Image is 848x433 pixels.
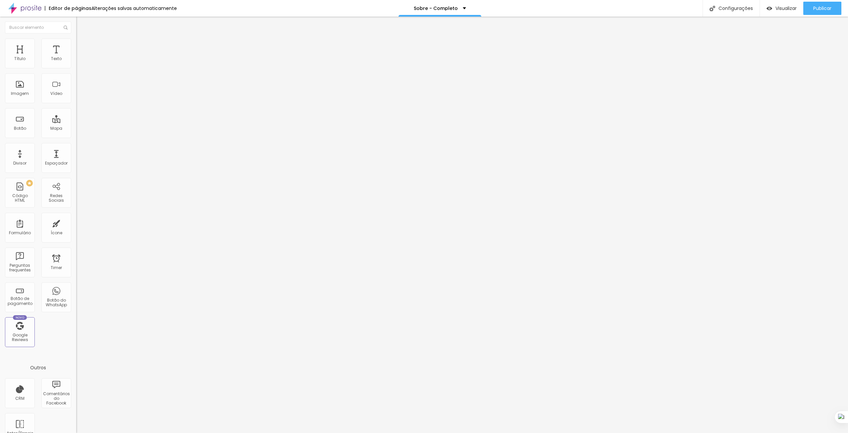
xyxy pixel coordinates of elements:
div: Alterações salvas automaticamente [91,6,177,11]
div: Imagem [11,91,29,96]
div: Texto [51,56,62,61]
img: Icone [710,6,715,11]
div: Comentários do Facebook [43,392,69,406]
div: Botão de pagamento [7,296,33,306]
div: Título [14,56,26,61]
div: Formulário [9,231,31,235]
button: Visualizar [760,2,803,15]
div: Ícone [51,231,62,235]
div: Botão [14,126,26,131]
span: Visualizar [775,6,797,11]
div: Redes Sociais [43,193,69,203]
img: Icone [64,26,68,30]
div: Perguntas frequentes [7,263,33,273]
button: Publicar [803,2,841,15]
div: Divisor [13,161,26,166]
span: Publicar [813,6,831,11]
div: Código HTML [7,193,33,203]
img: view-1.svg [767,6,772,11]
div: Timer [51,265,62,270]
div: Editor de páginas [45,6,91,11]
div: Novo [13,315,27,320]
iframe: Editor [76,17,848,433]
div: Google Reviews [7,333,33,342]
div: CRM [15,396,25,401]
p: Sobre - Completo [414,6,458,11]
div: Mapa [50,126,62,131]
div: Vídeo [50,91,62,96]
input: Buscar elemento [5,22,71,34]
div: Botão do WhatsApp [43,298,69,308]
div: Espaçador [45,161,68,166]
